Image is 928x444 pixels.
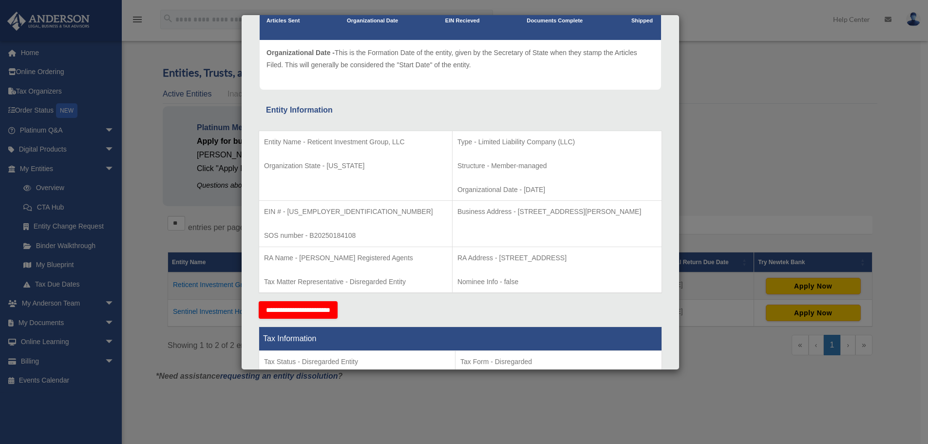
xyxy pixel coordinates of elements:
p: Articles Sent [266,16,300,26]
p: Tax Form - Disregarded [460,356,657,368]
p: Tax Matter Representative - Disregarded Entity [264,276,447,288]
p: Tax Status - Disregarded Entity [264,356,450,368]
p: Entity Name - Reticent Investment Group, LLC [264,136,447,148]
p: RA Name - [PERSON_NAME] Registered Agents [264,252,447,264]
th: Tax Information [259,327,662,351]
td: Tax Period Type - Calendar Year [259,351,455,423]
p: Organization State - [US_STATE] [264,160,447,172]
p: EIN # - [US_EMPLOYER_IDENTIFICATION_NUMBER] [264,206,447,218]
p: EIN Recieved [445,16,480,26]
p: Nominee Info - false [457,276,657,288]
p: This is the Formation Date of the entity, given by the Secretary of State when they stamp the Art... [266,47,654,71]
p: SOS number - B20250184108 [264,230,447,242]
p: Organizational Date [347,16,398,26]
p: Structure - Member-managed [457,160,657,172]
p: Documents Complete [527,16,583,26]
p: Shipped [630,16,654,26]
p: Type - Limited Liability Company (LLC) [457,136,657,148]
p: RA Address - [STREET_ADDRESS] [457,252,657,264]
p: Organizational Date - [DATE] [457,184,657,196]
div: Entity Information [266,103,655,117]
p: Business Address - [STREET_ADDRESS][PERSON_NAME] [457,206,657,218]
span: Organizational Date - [266,49,335,57]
